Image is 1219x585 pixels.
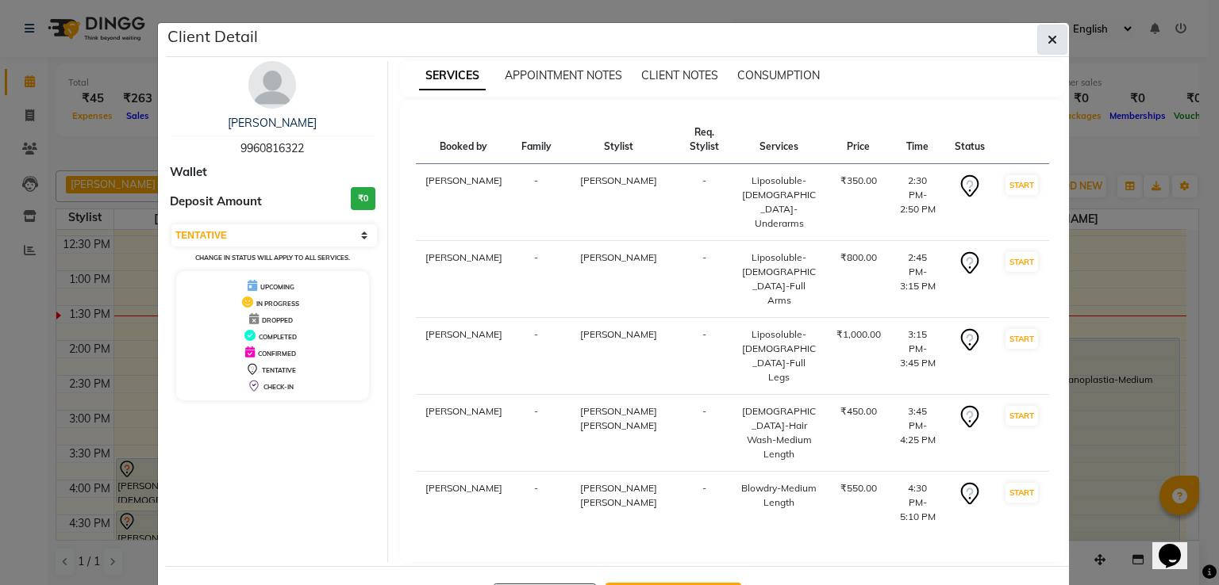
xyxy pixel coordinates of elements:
span: APPOINTMENT NOTES [505,68,622,82]
span: CHECK-IN [263,383,294,391]
td: - [512,472,561,534]
span: [PERSON_NAME] [580,328,657,340]
th: Family [512,116,561,164]
th: Booked by [416,116,512,164]
div: Blowdry-Medium Length [741,481,817,510]
td: - [512,395,561,472]
span: IN PROGRESS [256,300,299,308]
th: Price [827,116,890,164]
h3: ₹0 [351,187,375,210]
small: Change in status will apply to all services. [195,254,350,262]
button: START [1006,252,1038,272]
td: - [677,164,731,241]
th: Time [890,116,945,164]
span: SERVICES [419,62,486,90]
span: UPCOMING [260,283,294,291]
td: - [677,318,731,395]
span: [PERSON_NAME] [PERSON_NAME] [580,482,657,508]
span: 9960816322 [240,141,304,155]
div: ₹450.00 [836,404,881,419]
div: ₹1,000.00 [836,327,881,342]
span: [PERSON_NAME] [580,251,657,263]
span: CONFIRMED [258,350,296,357]
td: - [677,472,731,534]
div: ₹350.00 [836,174,881,188]
h5: Client Detail [167,25,258,48]
span: COMPLETED [259,333,297,341]
td: [PERSON_NAME] [416,241,512,318]
div: ₹800.00 [836,250,881,265]
div: Liposoluble-[DEMOGRAPHIC_DATA]-Full Legs [741,327,817,384]
th: Services [732,116,827,164]
td: 3:45 PM-4:25 PM [890,395,945,472]
td: [PERSON_NAME] [416,318,512,395]
div: [DEMOGRAPHIC_DATA]-Hair Wash-Medium Length [741,404,817,461]
button: START [1006,329,1038,349]
td: [PERSON_NAME] [416,395,512,472]
th: Stylist [561,116,678,164]
td: 2:45 PM-3:15 PM [890,241,945,318]
span: [PERSON_NAME] [PERSON_NAME] [580,405,657,431]
span: Deposit Amount [170,193,262,211]
div: ₹550.00 [836,481,881,495]
img: avatar [248,61,296,109]
td: 2:30 PM-2:50 PM [890,164,945,241]
span: CLIENT NOTES [641,68,718,82]
span: DROPPED [262,316,293,324]
td: - [512,241,561,318]
a: [PERSON_NAME] [228,116,317,130]
td: - [677,395,731,472]
th: Status [945,116,994,164]
span: CONSUMPTION [737,68,820,82]
span: [PERSON_NAME] [580,174,657,186]
span: Wallet [170,163,207,182]
th: Req. Stylist [677,116,731,164]
button: START [1006,483,1038,503]
td: - [512,164,561,241]
td: 4:30 PM-5:10 PM [890,472,945,534]
div: Liposoluble-[DEMOGRAPHIC_DATA]-Full Arms [741,250,817,308]
span: TENTATIVE [262,366,296,374]
td: - [512,318,561,395]
button: START [1006,406,1038,426]
td: [PERSON_NAME] [416,472,512,534]
td: [PERSON_NAME] [416,164,512,241]
td: 3:15 PM-3:45 PM [890,318,945,395]
td: - [677,241,731,318]
button: START [1006,175,1038,195]
div: Liposoluble-[DEMOGRAPHIC_DATA]-Underarms [741,174,817,231]
iframe: chat widget [1152,522,1203,569]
